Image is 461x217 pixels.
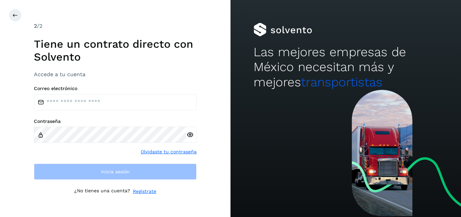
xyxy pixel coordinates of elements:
p: ¿No tienes una cuenta? [74,188,130,195]
span: 2 [34,23,37,29]
h1: Tiene un contrato directo con Solvento [34,38,197,64]
span: transportistas [301,75,382,89]
label: Correo electrónico [34,86,197,91]
span: Inicia sesión [101,169,130,174]
div: /2 [34,22,197,30]
a: Regístrate [133,188,156,195]
a: Olvidaste tu contraseña [141,148,197,155]
h3: Accede a tu cuenta [34,71,197,78]
label: Contraseña [34,118,197,124]
h2: Las mejores empresas de México necesitan más y mejores [254,45,438,90]
button: Inicia sesión [34,164,197,180]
